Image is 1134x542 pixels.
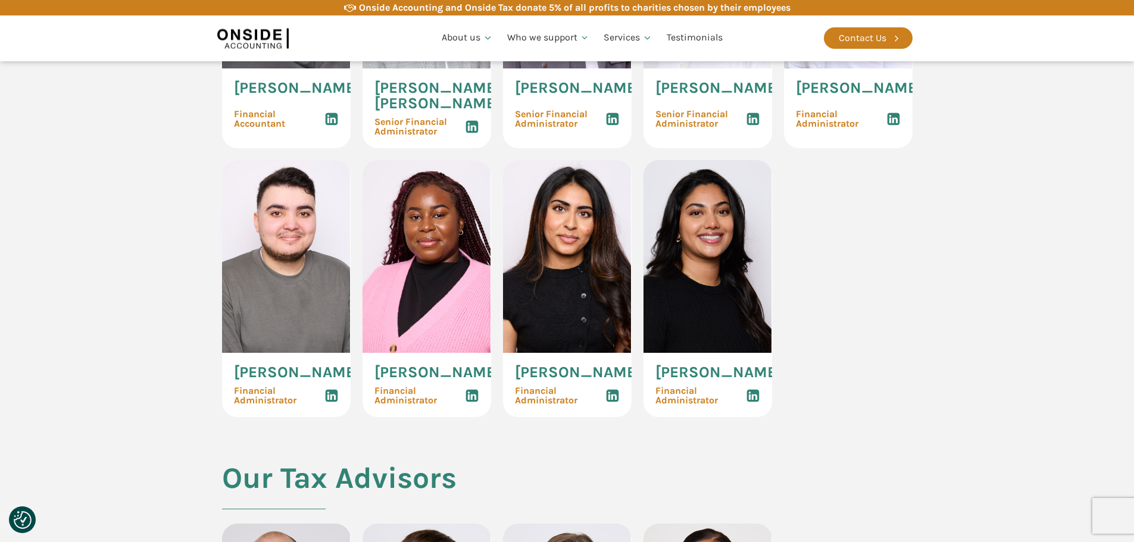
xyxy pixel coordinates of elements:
span: [PERSON_NAME] [655,365,782,380]
span: [PERSON_NAME] [234,365,360,380]
span: Financial Administrator [515,386,605,405]
span: Financial Administrator [796,109,886,129]
span: [PERSON_NAME] [515,80,641,96]
span: Financial Administrator [374,386,465,405]
button: Consent Preferences [14,511,32,529]
div: Contact Us [839,30,886,46]
a: Testimonials [660,18,730,58]
span: [PERSON_NAME] [374,365,501,380]
span: [PERSON_NAME] [234,80,360,96]
a: Contact Us [824,27,913,49]
span: [PERSON_NAME] [655,80,782,96]
span: [PERSON_NAME] [515,365,641,380]
h2: Our Tax Advisors [222,462,457,524]
a: About us [435,18,500,58]
span: [PERSON_NAME] [PERSON_NAME] [374,80,501,111]
span: Financial Administrator [234,386,324,405]
span: Financial Administrator [655,386,746,405]
span: Senior Financial Administrator [515,109,605,129]
span: Senior Financial Administrator [374,117,465,136]
span: [PERSON_NAME] [796,80,922,96]
a: Services [596,18,660,58]
span: Senior Financial Administrator [655,109,746,129]
a: Who we support [500,18,597,58]
img: Revisit consent button [14,511,32,529]
img: Onside Accounting [217,24,289,52]
span: Financial Accountant [234,109,324,129]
